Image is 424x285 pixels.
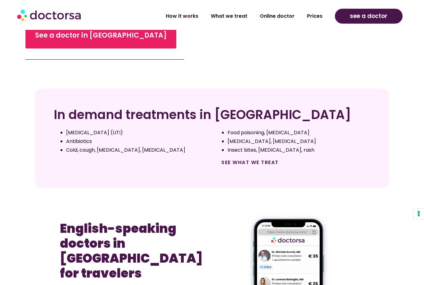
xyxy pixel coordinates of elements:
nav: Menu [113,9,329,23]
a: See a doctor in [GEOGRAPHIC_DATA] [25,22,176,48]
li: [MEDICAL_DATA] (UTI) [66,128,209,137]
a: See what we treat [221,159,279,166]
a: Prices [301,9,329,23]
b: English-speaking doctors in [GEOGRAPHIC_DATA] for travelers [60,220,203,282]
span: see a doctor [350,11,387,21]
a: see a doctor [335,9,403,24]
a: What we treat [205,9,254,23]
li: Cold, cough, [MEDICAL_DATA], [MEDICAL_DATA] [66,146,209,154]
span: See a doctor in [GEOGRAPHIC_DATA] [35,30,167,40]
li: Antibiotics [66,137,209,146]
li: [MEDICAL_DATA], [MEDICAL_DATA] [228,137,370,146]
button: Your consent preferences for tracking technologies [413,209,424,219]
a: Online doctor [254,9,301,23]
h2: In demand treatments in [GEOGRAPHIC_DATA] [54,107,370,122]
li: Food poisoning, [MEDICAL_DATA] [228,128,370,137]
a: How it works [160,9,205,23]
li: Insect bites, [MEDICAL_DATA], rash [228,146,370,154]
